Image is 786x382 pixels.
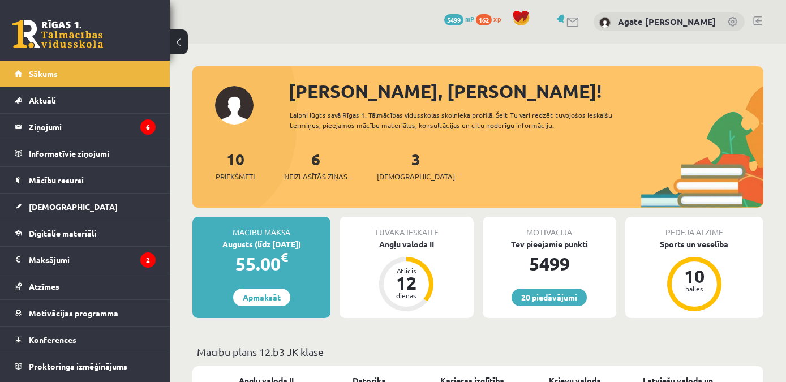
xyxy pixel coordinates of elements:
div: Tev pieejamie punkti [483,238,616,250]
legend: Ziņojumi [29,114,156,140]
div: Mācību maksa [192,217,330,238]
span: mP [465,14,474,23]
span: Priekšmeti [216,171,255,182]
a: Agate [PERSON_NAME] [618,16,716,27]
i: 2 [140,252,156,268]
span: Motivācijas programma [29,308,118,318]
a: Angļu valoda II Atlicis 12 dienas [340,238,473,313]
a: Proktoringa izmēģinājums [15,353,156,379]
span: Digitālie materiāli [29,228,96,238]
a: Apmaksāt [233,289,290,306]
span: Aktuāli [29,95,56,105]
a: 162 xp [476,14,506,23]
span: 5499 [444,14,463,25]
a: Ziņojumi6 [15,114,156,140]
span: xp [493,14,501,23]
a: 5499 mP [444,14,474,23]
div: 12 [389,274,423,292]
div: Tuvākā ieskaite [340,217,473,238]
a: Mācību resursi [15,167,156,193]
span: Sākums [29,68,58,79]
span: € [281,249,288,265]
span: Proktoringa izmēģinājums [29,361,127,371]
div: Augusts (līdz [DATE]) [192,238,330,250]
a: Sākums [15,61,156,87]
a: Motivācijas programma [15,300,156,326]
a: Rīgas 1. Tālmācības vidusskola [12,20,103,48]
a: 3[DEMOGRAPHIC_DATA] [377,149,455,182]
span: [DEMOGRAPHIC_DATA] [29,201,118,212]
a: 6Neizlasītās ziņas [284,149,347,182]
span: Atzīmes [29,281,59,291]
a: Atzīmes [15,273,156,299]
div: 55.00 [192,250,330,277]
legend: Maksājumi [29,247,156,273]
div: dienas [389,292,423,299]
div: Atlicis [389,267,423,274]
div: balles [677,285,711,292]
i: 6 [140,119,156,135]
div: Laipni lūgts savā Rīgas 1. Tālmācības vidusskolas skolnieka profilā. Šeit Tu vari redzēt tuvojošo... [290,110,632,130]
div: Motivācija [483,217,616,238]
span: Mācību resursi [29,175,84,185]
div: Angļu valoda II [340,238,473,250]
span: [DEMOGRAPHIC_DATA] [377,171,455,182]
a: Aktuāli [15,87,156,113]
legend: Informatīvie ziņojumi [29,140,156,166]
div: 10 [677,267,711,285]
img: Agate Kate Strauta [599,17,611,28]
div: Sports un veselība [625,238,763,250]
div: 5499 [483,250,616,277]
p: Mācību plāns 12.b3 JK klase [197,344,759,359]
a: Digitālie materiāli [15,220,156,246]
a: 10Priekšmeti [216,149,255,182]
span: 162 [476,14,492,25]
div: [PERSON_NAME], [PERSON_NAME]! [289,78,763,105]
div: Pēdējā atzīme [625,217,763,238]
a: Informatīvie ziņojumi [15,140,156,166]
span: Neizlasītās ziņas [284,171,347,182]
a: Sports un veselība 10 balles [625,238,763,313]
a: 20 piedāvājumi [512,289,587,306]
a: [DEMOGRAPHIC_DATA] [15,194,156,220]
span: Konferences [29,334,76,345]
a: Konferences [15,327,156,353]
a: Maksājumi2 [15,247,156,273]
